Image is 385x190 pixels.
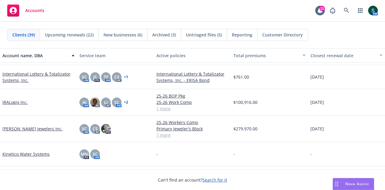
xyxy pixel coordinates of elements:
button: Active policies [154,48,231,63]
span: $279,970.00 [233,126,257,132]
a: + 2 [124,101,128,104]
span: CS [93,126,98,132]
span: CS [114,74,119,80]
a: Search for it [202,177,227,183]
span: [DATE] [310,74,324,80]
a: 7 more [156,132,229,138]
button: Closest renewal date [308,48,385,63]
span: SC [93,151,98,157]
a: International Lottery & Totalizator Systems, Inc. [2,71,75,83]
a: 25-26 Workers Comp [156,119,229,126]
button: Nova Assist [333,178,374,190]
div: Account name, DBA [2,52,68,59]
span: [DATE] [310,126,324,132]
span: Reporting [232,32,252,38]
span: [DATE] [310,99,324,105]
div: Closest renewal date [310,52,376,59]
span: - [233,151,235,157]
span: - [156,151,158,157]
a: 25-26 BOP Pkg [156,93,229,99]
a: [PERSON_NAME] Jewelers Inc. [2,126,63,132]
span: MN [81,151,88,157]
img: photo [101,124,111,134]
span: $761.00 [233,74,249,80]
span: Upcoming renewals (22) [45,32,94,38]
div: Active policies [156,52,229,59]
div: 11 [319,6,325,11]
a: 1 more [156,105,229,112]
span: SC [114,99,119,105]
span: Accounts [25,8,44,13]
a: + 1 [124,75,128,79]
span: Nova Assist [345,181,369,186]
span: TF [104,74,108,80]
button: Service team [77,48,154,63]
a: Switch app [354,5,366,17]
span: SC [82,74,87,80]
div: Drag to move [333,178,340,190]
span: Archived (3) [152,32,176,38]
a: Accounts [5,2,47,19]
a: Report a Bug [327,5,339,17]
a: Kinetico Water Systems [2,151,50,157]
img: photo [90,98,100,107]
span: - [310,151,312,157]
span: SC [82,126,87,132]
span: Can't find an account? [158,177,227,183]
span: Untriaged files (5) [186,32,222,38]
span: AJ [82,99,86,105]
span: $100,916.00 [233,99,257,105]
div: Service team [79,52,152,59]
span: New businesses (6) [103,32,142,38]
a: IRALogix Inc. [2,99,28,105]
span: JS [93,74,97,80]
img: photo [368,6,378,15]
a: International Lottery & Totalizator Systems, Inc. - ERISA Bond [156,71,229,83]
a: 25-26 Work Comp [156,99,229,105]
span: Clients (39) [12,32,35,38]
div: Total premiums [233,52,299,59]
a: Primary Jeweler's Block [156,126,229,132]
span: Customer Directory [262,32,303,38]
button: Total premiums [231,48,308,63]
a: Search [340,5,353,17]
span: LI [104,99,108,105]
